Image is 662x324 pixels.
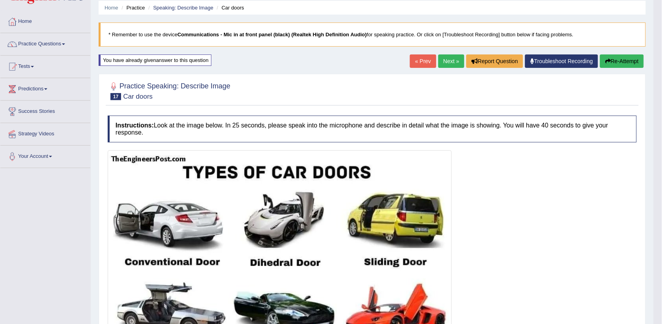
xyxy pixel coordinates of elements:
[0,123,90,143] a: Strategy Videos
[438,54,464,68] a: Next »
[410,54,436,68] a: « Prev
[108,116,637,142] h4: Look at the image below. In 25 seconds, please speak into the microphone and describe in detail w...
[153,5,213,11] a: Speaking: Describe Image
[99,22,646,47] blockquote: * Remember to use the device for speaking practice. Or click on [Troubleshoot Recording] button b...
[0,78,90,98] a: Predictions
[0,101,90,120] a: Success Stories
[108,81,230,100] h2: Practice Speaking: Describe Image
[525,54,598,68] a: Troubleshoot Recording
[99,54,211,66] div: You have already given answer to this question
[0,56,90,75] a: Tests
[215,4,244,11] li: Car doors
[466,54,523,68] button: Report Question
[123,93,153,100] small: Car doors
[0,146,90,165] a: Your Account
[105,5,118,11] a: Home
[116,122,154,129] b: Instructions:
[178,32,367,37] b: Communications - Mic in at front panel (black) (Realtek High Definition Audio)
[0,33,90,53] a: Practice Questions
[120,4,145,11] li: Practice
[110,93,121,100] span: 17
[0,11,90,30] a: Home
[600,54,644,68] button: Re-Attempt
